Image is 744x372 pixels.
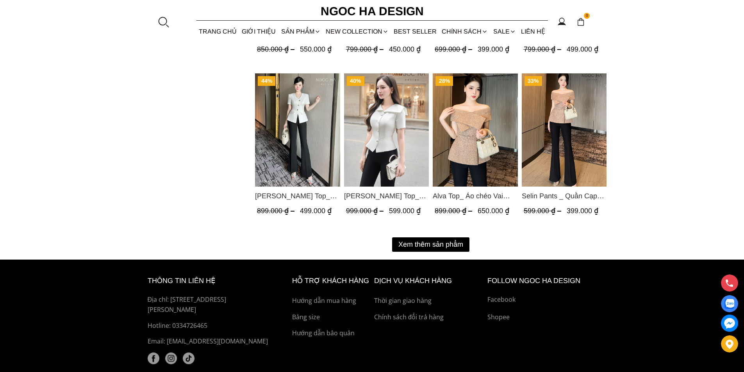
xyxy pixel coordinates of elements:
[433,190,518,201] span: Alva Top_ Áo chéo Vai Kèm Đai Màu Be A822
[389,46,420,53] span: 450.000 ₫
[257,207,296,215] span: 899.000 ₫
[521,73,607,187] img: Selin Pants _ Quần Cạp Cao Xếp Ly Giữa 2 màu Đen, Cam - Q007
[374,296,484,306] a: Thời gian giao hàng
[323,21,391,42] a: NEW COLLECTION
[344,73,429,187] a: Product image - Fiona Top_ Áo Vest Cách Điệu Cổ Ngang Vạt Chéo Tay Cộc Màu Trắng A936
[292,275,370,287] h6: hỗ trợ khách hàng
[344,190,429,201] span: [PERSON_NAME] Top_ Áo Vest Cách Điệu Cổ Ngang Vạt Chéo Tay Cộc Màu Trắng A936
[478,46,509,53] span: 399.000 ₫
[300,46,332,53] span: 550.000 ₫
[257,46,296,53] span: 850.000 ₫
[374,275,484,287] h6: Dịch vụ khách hàng
[183,352,194,364] a: tiktok
[148,275,274,287] h6: thông tin liên hệ
[523,46,563,53] span: 799.000 ₫
[439,21,491,42] div: Chính sách
[255,73,340,187] img: Amy Top_ Áo Vạt Chéo Đính 3 Cúc Tay Cộc Màu Trắng A934
[491,21,518,42] a: SALE
[148,295,274,315] p: Địa chỉ: [STREET_ADDRESS][PERSON_NAME]
[255,190,340,201] span: [PERSON_NAME] Top_ Áo Vạt Chéo Đính 3 Cúc Tay Cộc Màu Trắng A934
[435,46,474,53] span: 699.000 ₫
[148,321,274,331] a: Hotline: 0334726465
[566,207,598,215] span: 399.000 ₫
[196,21,239,42] a: TRANG CHỦ
[721,295,738,312] a: Display image
[239,21,278,42] a: GIỚI THIỆU
[165,352,177,364] img: instagram
[314,2,431,21] a: Ngoc Ha Design
[487,295,597,305] a: Facebook
[521,73,607,187] a: Product image - Selin Pants _ Quần Cạp Cao Xếp Ly Giữa 2 màu Đen, Cam - Q007
[278,21,323,42] div: SẢN PHẨM
[566,46,598,53] span: 499.000 ₫
[521,190,607,201] span: Selin Pants _ Quần Cạp Cao Xếp Ly Giữa 2 màu Đen, Cam - Q007
[344,190,429,201] a: Link to Fiona Top_ Áo Vest Cách Điệu Cổ Ngang Vạt Chéo Tay Cộc Màu Trắng A936
[391,21,439,42] a: BEST SELLER
[374,312,484,322] a: Chính sách đổi trả hàng
[148,336,274,347] p: Email: [EMAIL_ADDRESS][DOMAIN_NAME]
[584,13,590,19] span: 0
[576,18,585,26] img: img-CART-ICON-ksit0nf1
[292,312,370,322] a: Bảng size
[724,299,734,309] img: Display image
[344,73,429,187] img: Fiona Top_ Áo Vest Cách Điệu Cổ Ngang Vạt Chéo Tay Cộc Màu Trắng A936
[721,315,738,332] a: messenger
[518,21,548,42] a: LIÊN HỆ
[487,275,597,287] h6: Follow ngoc ha Design
[255,73,340,187] a: Product image - Amy Top_ Áo Vạt Chéo Đính 3 Cúc Tay Cộc Màu Trắng A934
[433,73,518,187] a: Product image - Alva Top_ Áo chéo Vai Kèm Đai Màu Be A822
[292,296,370,306] a: Hướng dẫn mua hàng
[433,73,518,187] img: Alva Top_ Áo chéo Vai Kèm Đai Màu Be A822
[392,237,469,252] button: Xem thêm sản phẩm
[292,328,370,338] a: Hướng dẫn bảo quản
[521,190,607,201] a: Link to Selin Pants _ Quần Cạp Cao Xếp Ly Giữa 2 màu Đen, Cam - Q007
[300,207,332,215] span: 499.000 ₫
[346,207,385,215] span: 999.000 ₫
[487,312,597,322] a: Shopee
[255,190,340,201] a: Link to Amy Top_ Áo Vạt Chéo Đính 3 Cúc Tay Cộc Màu Trắng A934
[346,46,385,53] span: 799.000 ₫
[148,352,159,364] a: facebook (1)
[523,207,563,215] span: 599.000 ₫
[435,207,474,215] span: 899.000 ₫
[389,207,420,215] span: 599.000 ₫
[433,190,518,201] a: Link to Alva Top_ Áo chéo Vai Kèm Đai Màu Be A822
[478,207,509,215] span: 650.000 ₫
